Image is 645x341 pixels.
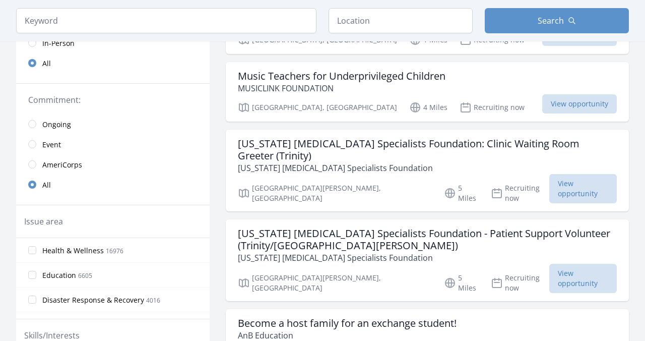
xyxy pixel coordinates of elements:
[238,183,432,203] p: [GEOGRAPHIC_DATA][PERSON_NAME], [GEOGRAPHIC_DATA]
[226,130,629,211] a: [US_STATE] [MEDICAL_DATA] Specialists Foundation: Clinic Waiting Room Greeter (Trinity) [US_STATE...
[238,273,432,293] p: [GEOGRAPHIC_DATA][PERSON_NAME], [GEOGRAPHIC_DATA]
[106,247,123,255] span: 16976
[78,271,92,280] span: 6605
[226,219,629,301] a: [US_STATE] [MEDICAL_DATA] Specialists Foundation - Patient Support Volunteer (Trinity/[GEOGRAPHIC...
[42,38,75,48] span: In-Person
[24,215,63,228] legend: Issue area
[42,140,61,150] span: Event
[485,8,629,33] button: Search
[42,59,51,69] span: All
[42,246,104,256] span: Health & Wellness
[226,62,629,122] a: Music Teachers for Underprivileged Children MUSICLINK FOUNDATION [GEOGRAPHIC_DATA], [GEOGRAPHIC_D...
[42,295,144,305] span: Disaster Response & Recovery
[16,53,210,73] a: All
[16,175,210,195] a: All
[16,154,210,175] a: AmeriCorps
[491,183,549,203] p: Recruiting now
[16,114,210,134] a: Ongoing
[16,33,210,53] a: In-Person
[444,273,478,293] p: 5 Miles
[28,271,36,279] input: Education 6605
[238,317,457,329] h3: Become a host family for an exchange student!
[16,134,210,154] a: Event
[238,252,617,264] p: [US_STATE] [MEDICAL_DATA] Specialists Foundation
[329,8,473,33] input: Location
[238,162,617,174] p: [US_STATE] [MEDICAL_DATA] Specialists Foundation
[28,94,198,106] legend: Commitment:
[238,138,617,162] h3: [US_STATE] [MEDICAL_DATA] Specialists Foundation: Clinic Waiting Room Greeter (Trinity)
[28,296,36,304] input: Disaster Response & Recovery 4016
[460,101,525,113] p: Recruiting now
[42,160,82,170] span: AmeriCorps
[538,15,564,27] span: Search
[409,101,447,113] p: 4 Miles
[238,70,445,82] h3: Music Teachers for Underprivileged Children
[238,101,397,113] p: [GEOGRAPHIC_DATA], [GEOGRAPHIC_DATA]
[444,183,478,203] p: 5 Miles
[542,94,617,113] span: View opportunity
[146,296,160,305] span: 4016
[549,264,617,293] span: View opportunity
[16,8,316,33] input: Keyword
[549,174,617,203] span: View opportunity
[238,82,445,94] p: MUSICLINK FOUNDATION
[28,246,36,254] input: Health & Wellness 16976
[42,270,76,280] span: Education
[42,180,51,190] span: All
[42,120,71,130] span: Ongoing
[238,228,617,252] h3: [US_STATE] [MEDICAL_DATA] Specialists Foundation - Patient Support Volunteer (Trinity/[GEOGRAPHIC...
[491,273,549,293] p: Recruiting now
